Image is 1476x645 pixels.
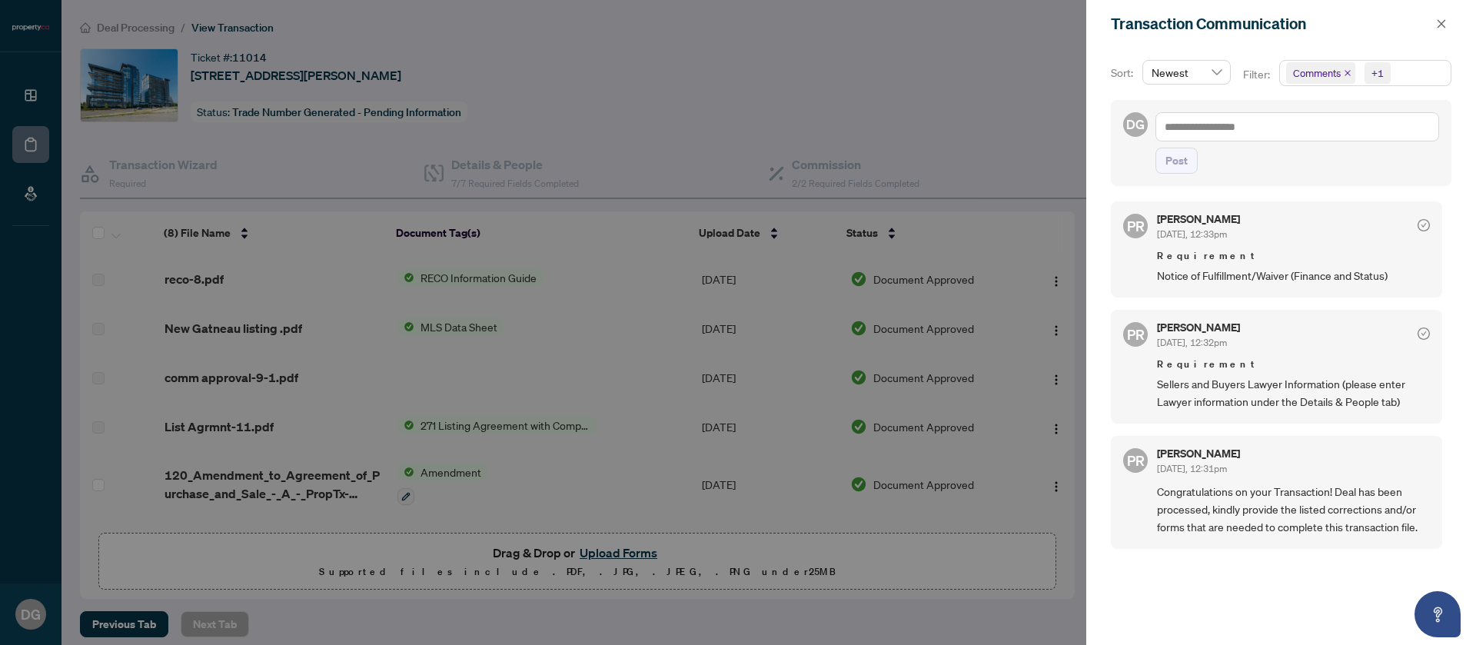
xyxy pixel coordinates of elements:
span: check-circle [1418,219,1430,231]
span: close [1436,18,1447,29]
span: PR [1127,450,1145,471]
span: [DATE], 12:32pm [1157,337,1227,348]
span: Requirement [1157,248,1430,264]
button: Open asap [1414,591,1461,637]
span: Sellers and Buyers Lawyer Information (please enter Lawyer information under the Details & People... [1157,375,1430,411]
button: Post [1155,148,1198,174]
span: check-circle [1418,327,1430,340]
span: Notice of Fulfillment/Waiver (Finance and Status) [1157,267,1430,284]
h5: [PERSON_NAME] [1157,214,1240,224]
span: Requirement [1157,357,1430,372]
p: Filter: [1243,66,1272,83]
span: close [1344,69,1351,77]
span: DG [1126,115,1145,135]
span: [DATE], 12:33pm [1157,228,1227,240]
span: Comments [1293,65,1341,81]
span: Comments [1286,62,1355,84]
span: Newest [1152,61,1222,84]
span: Congratulations on your Transaction! Deal has been processed, kindly provide the listed correctio... [1157,483,1430,537]
div: Transaction Communication [1111,12,1431,35]
p: Sort: [1111,65,1136,81]
div: +1 [1371,65,1384,81]
span: PR [1127,324,1145,345]
h5: [PERSON_NAME] [1157,322,1240,333]
h5: [PERSON_NAME] [1157,448,1240,459]
span: PR [1127,215,1145,237]
span: [DATE], 12:31pm [1157,463,1227,474]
